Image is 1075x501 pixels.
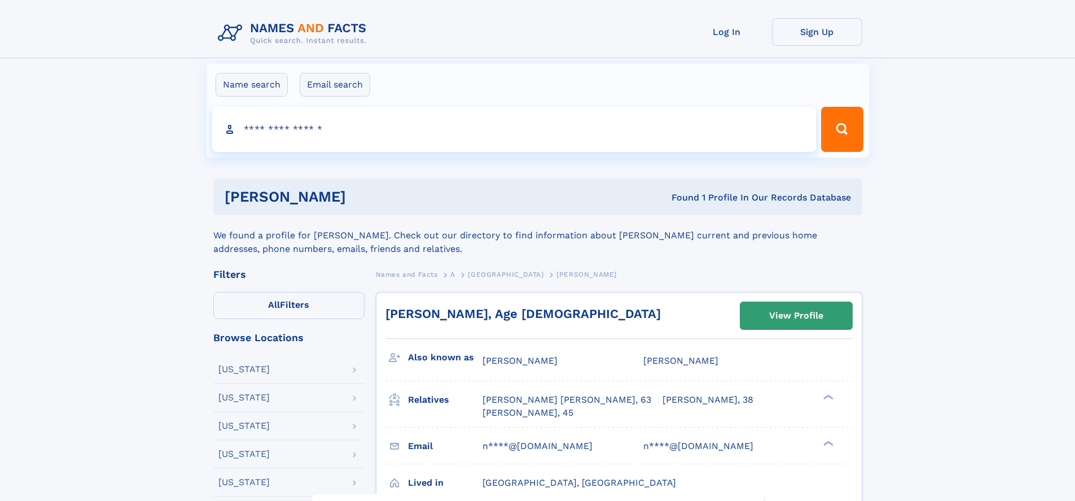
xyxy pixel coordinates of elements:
[450,267,455,281] a: A
[218,450,270,459] div: [US_STATE]
[468,267,543,281] a: [GEOGRAPHIC_DATA]
[769,303,823,329] div: View Profile
[820,439,834,447] div: ❯
[213,215,862,256] div: We found a profile for [PERSON_NAME]. Check out our directory to find information about [PERSON_N...
[218,421,270,430] div: [US_STATE]
[482,407,573,419] a: [PERSON_NAME], 45
[216,73,288,97] label: Name search
[408,390,482,409] h3: Relatives
[376,267,438,281] a: Names and Facts
[300,73,370,97] label: Email search
[385,307,661,321] a: [PERSON_NAME], Age [DEMOGRAPHIC_DATA]
[820,394,834,401] div: ❯
[821,107,863,152] button: Search Button
[218,478,270,487] div: [US_STATE]
[408,437,482,456] h3: Email
[213,292,365,319] label: Filters
[482,477,676,488] span: [GEOGRAPHIC_DATA], [GEOGRAPHIC_DATA]
[225,190,509,204] h1: [PERSON_NAME]
[662,394,753,406] a: [PERSON_NAME], 38
[772,18,862,46] a: Sign Up
[468,271,543,278] span: [GEOGRAPHIC_DATA]
[408,473,482,493] h3: Lived in
[213,18,376,49] img: Logo Names and Facts
[218,365,270,374] div: [US_STATE]
[556,271,617,278] span: [PERSON_NAME]
[508,191,851,204] div: Found 1 Profile In Our Records Database
[213,333,365,343] div: Browse Locations
[682,18,772,46] a: Log In
[643,355,718,366] span: [PERSON_NAME]
[218,393,270,402] div: [US_STATE]
[482,355,558,366] span: [PERSON_NAME]
[212,107,817,152] input: search input
[740,302,852,329] a: View Profile
[268,299,280,310] span: All
[482,394,651,406] a: [PERSON_NAME] [PERSON_NAME], 63
[450,271,455,278] span: A
[408,348,482,367] h3: Also known as
[213,269,365,280] div: Filters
